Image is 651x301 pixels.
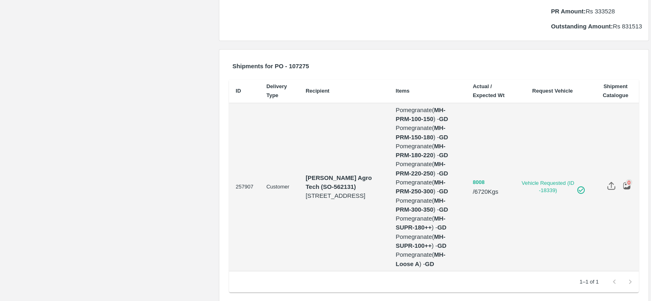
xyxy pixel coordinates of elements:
[519,180,585,195] a: Vehicle Requested (ID -18339)
[260,103,299,271] td: Customer
[306,88,330,94] b: Recipient
[396,161,446,176] b: MH-PRM-220-250
[267,83,287,98] b: Delivery Type
[396,232,460,251] p: Pomegranate ( ) -
[437,243,446,249] strong: GD
[396,123,460,142] p: Pomegranate ( ) -
[396,179,446,195] b: MH-PRM-250-300
[396,88,410,94] b: Items
[396,215,446,231] b: MH-SUPR-180++
[439,116,448,122] strong: GD
[396,196,460,214] p: Pomegranate ( ) -
[439,188,448,195] strong: GD
[396,142,460,160] p: Pomegranate ( ) -
[439,170,448,177] strong: GD
[439,134,448,141] strong: GD
[439,152,448,158] strong: GD
[396,106,460,124] p: Pomegranate ( ) -
[232,63,309,69] b: Shipments for PO - 107275
[396,125,446,140] b: MH-PRM-150-180
[236,88,241,94] b: ID
[396,107,446,122] b: MH-PRM-100-150
[623,182,631,190] img: preview
[396,214,460,232] p: Pomegranate ( ) -
[396,251,446,267] b: MH-Loose A
[396,178,460,196] p: Pomegranate ( ) -
[425,261,434,267] strong: GD
[607,182,616,190] img: share
[439,206,448,213] strong: GD
[396,197,446,213] b: MH-PRM-300-350
[473,178,506,196] p: / 6720 Kgs
[396,234,446,249] b: MH-SUPR-100++
[473,83,505,98] b: Actual / Expected Wt
[396,160,460,178] p: Pomegranate ( ) -
[551,23,613,30] b: Outstanding Amount:
[626,179,632,186] div: 0
[551,8,585,15] b: PR Amount:
[551,7,642,16] p: Rs 333528
[473,178,485,187] button: 8008
[396,250,460,269] p: Pomegranate ( ) -
[532,88,573,94] b: Request Vehicle
[229,103,260,271] td: 257907
[306,191,382,200] p: [STREET_ADDRESS]
[603,83,628,98] b: Shipment Catalogue
[579,278,599,286] p: 1–1 of 1
[306,175,374,190] strong: [PERSON_NAME] Agro Tech (SO-562131)
[551,22,642,31] p: Rs 831513
[396,143,446,158] b: MH-PRM-180-220
[437,224,446,231] strong: GD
